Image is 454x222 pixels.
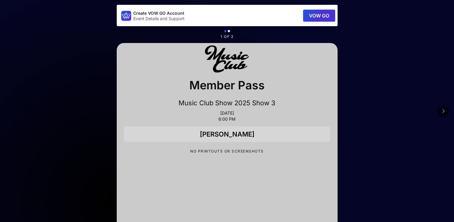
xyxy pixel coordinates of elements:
[133,10,185,16] p: Create VOW GO Account
[117,35,338,39] p: 1 of 2
[124,111,330,116] p: [DATE]
[133,16,185,21] p: Event Details and Support
[124,76,330,94] p: Member Pass
[303,10,335,22] button: VOW GO
[124,126,330,142] div: [PERSON_NAME]
[124,117,330,122] p: 6:00 PM
[124,99,330,107] p: Music Club Show 2025 Show 3
[124,149,330,153] p: NO PRINTOUTS OR SCREENSHOTS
